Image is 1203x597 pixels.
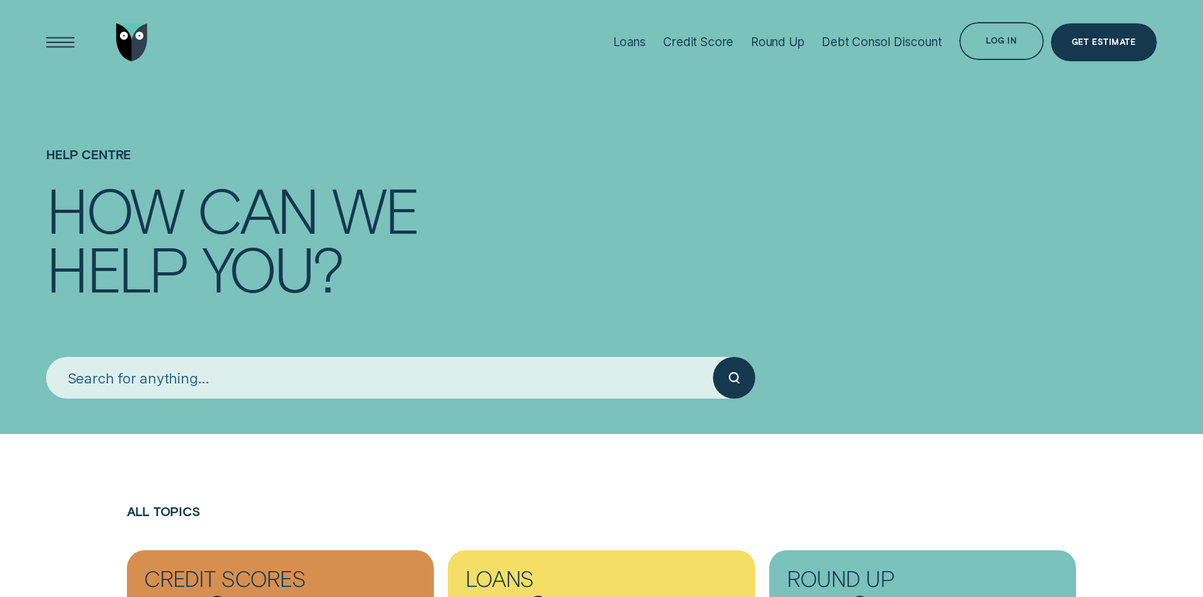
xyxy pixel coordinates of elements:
[465,568,634,596] div: Loans
[116,23,148,61] img: Wisr
[202,238,342,297] div: you?
[42,23,80,61] button: Open Menu
[713,357,755,399] button: Submit your search query.
[332,179,417,238] div: we
[46,357,713,399] input: Search for anything...
[46,179,183,238] div: How
[144,568,313,596] div: Credit Scores
[787,568,955,596] div: Round Up
[46,238,187,297] div: help
[197,179,318,238] div: can
[959,22,1043,60] button: Log in
[822,35,942,49] div: Debt Consol Discount
[1051,23,1157,61] a: Get Estimate
[127,504,1077,550] h2: All Topics
[46,179,1156,356] h4: How can we help you?
[663,35,733,49] div: Credit Score
[751,35,805,49] div: Round Up
[613,35,646,49] div: Loans
[46,84,1156,179] h1: Help Centre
